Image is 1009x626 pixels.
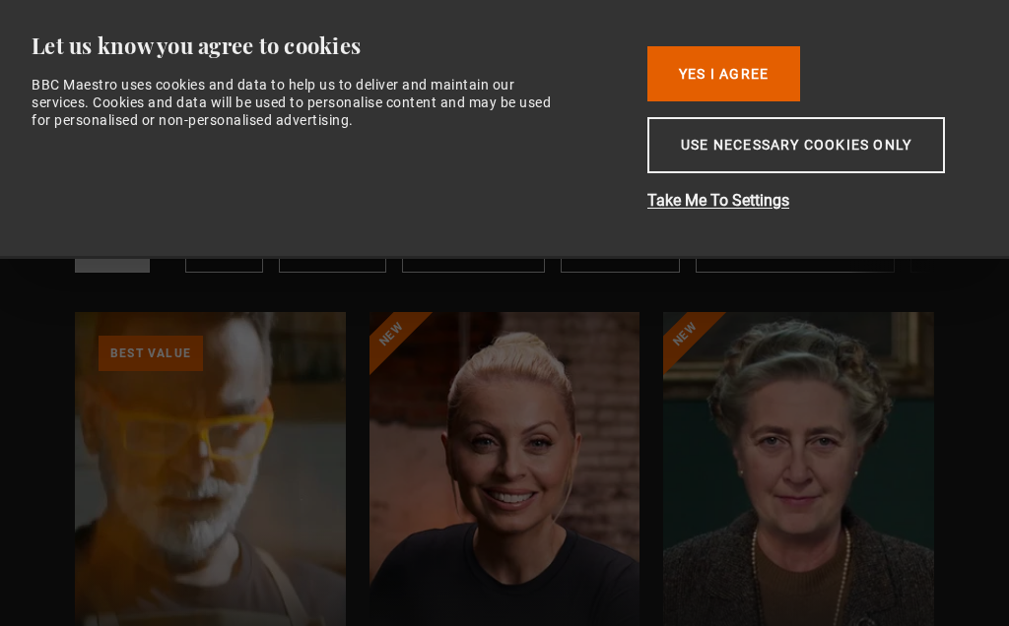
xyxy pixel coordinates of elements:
[647,46,800,101] button: Yes I Agree
[647,189,963,213] button: Take Me To Settings
[647,117,945,173] button: Use necessary cookies only
[32,76,559,130] div: BBC Maestro uses cookies and data to help us to deliver and maintain our services. Cookies and da...
[99,336,203,371] p: Best value
[32,31,617,60] div: Let us know you agree to cookies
